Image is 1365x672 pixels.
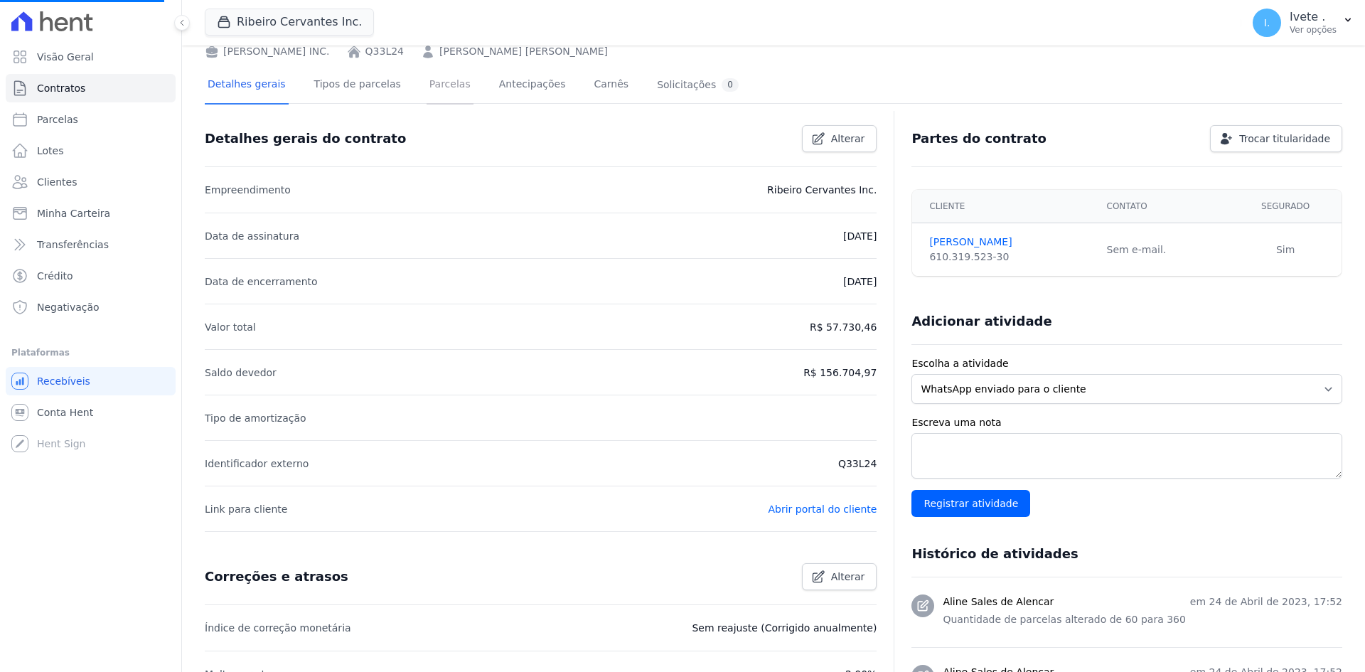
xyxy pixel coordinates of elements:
a: Trocar titularidade [1210,125,1342,152]
a: Clientes [6,168,176,196]
h3: Correções e atrasos [205,568,348,585]
a: Alterar [802,125,877,152]
a: Parcelas [6,105,176,134]
p: Identificador externo [205,455,309,472]
span: Lotes [37,144,64,158]
span: Minha Carteira [37,206,110,220]
a: Conta Hent [6,398,176,427]
input: Registrar atividade [911,490,1030,517]
a: Transferências [6,230,176,259]
h3: Partes do contrato [911,130,1046,147]
span: Alterar [831,570,865,584]
p: Ivete . [1290,10,1337,24]
a: Abrir portal do cliente [768,503,877,515]
div: 0 [722,78,739,92]
a: [PERSON_NAME] [929,235,1089,250]
a: Parcelas [427,67,473,105]
p: Quantidade de parcelas alterado de 60 para 360 [943,612,1342,627]
span: Negativação [37,300,100,314]
td: Sim [1229,223,1342,277]
a: Q33L24 [365,44,404,59]
a: Solicitações0 [654,67,742,105]
span: Crédito [37,269,73,283]
a: Carnês [591,67,631,105]
p: Valor total [205,319,256,336]
a: Contratos [6,74,176,102]
a: Recebíveis [6,367,176,395]
span: Parcelas [37,112,78,127]
h3: Adicionar atividade [911,313,1051,330]
p: [DATE] [843,228,877,245]
a: Alterar [802,563,877,590]
a: Lotes [6,137,176,165]
div: Solicitações [657,78,739,92]
h3: Histórico de atividades [911,545,1078,562]
a: [PERSON_NAME] [PERSON_NAME] [439,44,608,59]
p: Sem reajuste (Corrigido anualmente) [692,619,877,636]
p: R$ 57.730,46 [810,319,877,336]
h3: Aline Sales de Alencar [943,594,1054,609]
span: I. [1264,18,1270,28]
p: [DATE] [843,273,877,290]
td: Sem e-mail. [1098,223,1230,277]
span: Transferências [37,238,109,252]
a: Negativação [6,293,176,321]
span: Clientes [37,175,77,189]
div: 610.319.523-30 [929,250,1089,265]
p: em 24 de Abril de 2023, 17:52 [1190,594,1342,609]
p: Data de encerramento [205,273,318,290]
span: Trocar titularidade [1239,132,1330,146]
p: Saldo devedor [205,364,277,381]
p: Data de assinatura [205,228,299,245]
a: Visão Geral [6,43,176,71]
th: Contato [1098,190,1230,223]
span: Alterar [831,132,865,146]
label: Escolha a atividade [911,356,1342,371]
a: Detalhes gerais [205,67,289,105]
div: Plataformas [11,344,170,361]
button: Ribeiro Cervantes Inc. [205,9,374,36]
p: Link para cliente [205,501,287,518]
a: Minha Carteira [6,199,176,228]
p: Ribeiro Cervantes Inc. [767,181,877,198]
th: Segurado [1229,190,1342,223]
p: R$ 156.704,97 [803,364,877,381]
p: Tipo de amortização [205,410,306,427]
p: Ver opções [1290,24,1337,36]
p: Q33L24 [838,455,877,472]
span: Conta Hent [37,405,93,420]
span: Visão Geral [37,50,94,64]
span: Recebíveis [37,374,90,388]
label: Escreva uma nota [911,415,1342,430]
p: Empreendimento [205,181,291,198]
p: Índice de correção monetária [205,619,351,636]
div: [PERSON_NAME] INC. [205,44,330,59]
th: Cliente [912,190,1098,223]
a: Crédito [6,262,176,290]
a: Tipos de parcelas [311,67,404,105]
h3: Detalhes gerais do contrato [205,130,406,147]
span: Contratos [37,81,85,95]
a: Antecipações [496,67,569,105]
button: I. Ivete . Ver opções [1241,3,1365,43]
